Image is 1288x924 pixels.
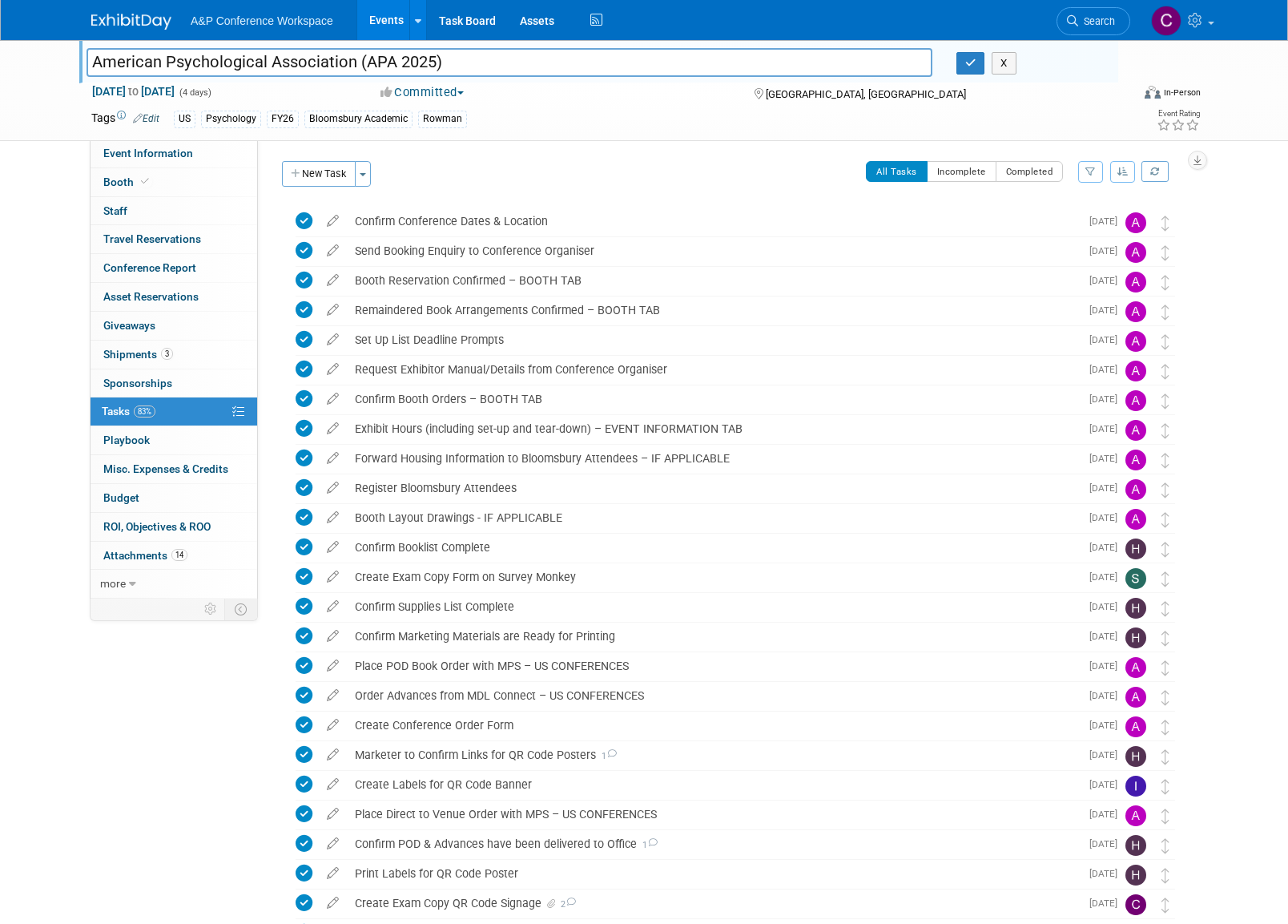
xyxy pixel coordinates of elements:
span: [DATE] [1089,809,1125,820]
img: ExhibitDay [91,14,171,30]
img: Format-Inperson.png [1145,86,1161,99]
div: Confirm Marketing Materials are Ready for Printing [347,623,1080,650]
span: [DATE] [DATE] [91,84,175,99]
i: Move task [1161,898,1169,913]
i: Move task [1161,779,1169,794]
span: [DATE] [1089,631,1125,642]
span: Staff [103,204,127,217]
a: edit [319,896,347,910]
a: edit [319,837,347,851]
a: edit [319,481,347,495]
img: Amanda Oney [1125,331,1146,352]
img: Ira Sumarno [1125,776,1146,797]
a: edit [319,540,347,555]
img: Amanda Oney [1125,450,1146,470]
div: Register Bloomsbury Attendees [347,474,1080,502]
span: [DATE] [1089,601,1125,612]
span: Giveaways [103,319,155,332]
div: Rowman [418,111,467,127]
span: [DATE] [1089,364,1125,375]
div: Booth Reservation Confirmed – BOOTH TAB [347,267,1080,294]
img: Samantha Klein [1125,568,1146,589]
i: Move task [1161,453,1169,468]
a: edit [319,718,347,732]
i: Move task [1161,690,1169,705]
a: more [91,570,257,598]
span: 1 [637,840,658,850]
span: [DATE] [1089,334,1125,345]
a: edit [319,570,347,584]
span: [DATE] [1089,571,1125,583]
a: edit [319,688,347,703]
img: Hannah Siegel [1125,835,1146,856]
i: Move task [1161,838,1169,853]
div: US [174,111,195,127]
img: Helen Jackson [1125,627,1146,648]
i: Booth reservation complete [141,177,149,186]
span: Budget [103,491,139,504]
div: Psychology [201,111,261,127]
div: FY26 [267,111,299,127]
a: edit [319,273,347,288]
a: Attachments14 [91,542,257,570]
span: 14 [171,549,187,561]
div: Remaindered Book Arrangements Confirmed – BOOTH TAB [347,297,1080,324]
i: Move task [1161,334,1169,349]
a: Giveaways [91,312,257,340]
div: Place POD Book Order with MPS – US CONFERENCES [347,652,1080,680]
i: Move task [1161,809,1169,824]
i: Move task [1161,482,1169,498]
a: Tasks83% [91,397,257,426]
i: Move task [1161,660,1169,676]
div: Create Exam Copy QR Code Signage [347,890,1080,917]
a: edit [319,422,347,436]
span: [DATE] [1089,305,1125,316]
span: [DATE] [1089,690,1125,701]
i: Move task [1161,393,1169,409]
i: Move task [1161,571,1169,587]
div: Event Rating [1157,110,1200,118]
div: Order Advances from MDL Connect – US CONFERENCES [347,682,1080,709]
div: Confirm POD & Advances have been delivered to Office [347,830,1080,857]
img: Amanda Oney [1125,420,1146,441]
div: Forward Housing Information to Bloomsbury Attendees – IF APPLICABLE [347,445,1080,472]
a: Event Information [91,139,257,167]
span: Conference Report [103,261,196,274]
a: Shipments3 [91,341,257,369]
img: Amanda Oney [1125,272,1146,293]
img: Amanda Oney [1125,509,1146,530]
a: Asset Reservations [91,283,257,311]
span: [DATE] [1089,275,1125,286]
i: Move task [1161,868,1169,883]
img: Helen Jackson [1125,746,1146,767]
a: edit [319,777,347,792]
i: Move task [1161,423,1169,438]
img: Amanda Oney [1125,716,1146,737]
img: Hannah Siegel [1125,865,1146,886]
span: Event Information [103,147,193,159]
a: Playbook [91,426,257,454]
div: In-Person [1163,87,1201,99]
img: Christine Ritchlin [1125,894,1146,915]
img: Amanda Oney [1125,687,1146,708]
span: 3 [161,348,173,360]
a: edit [319,303,347,317]
span: A&P Conference Workspace [191,14,333,27]
img: Amanda Oney [1125,479,1146,500]
span: [DATE] [1089,898,1125,909]
span: to [126,85,141,98]
a: Search [1057,7,1130,35]
i: Move task [1161,749,1169,765]
a: Booth [91,168,257,196]
span: [DATE] [1089,216,1125,227]
span: [GEOGRAPHIC_DATA], [GEOGRAPHIC_DATA] [766,88,966,100]
div: Set Up List Deadline Prompts [347,326,1080,353]
span: Tasks [102,405,155,418]
span: [DATE] [1089,660,1125,672]
a: Staff [91,197,257,225]
span: [DATE] [1089,453,1125,464]
span: Misc. Expenses & Credits [103,462,228,475]
i: Move task [1161,275,1169,290]
img: Amanda Oney [1125,242,1146,263]
a: edit [319,659,347,673]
